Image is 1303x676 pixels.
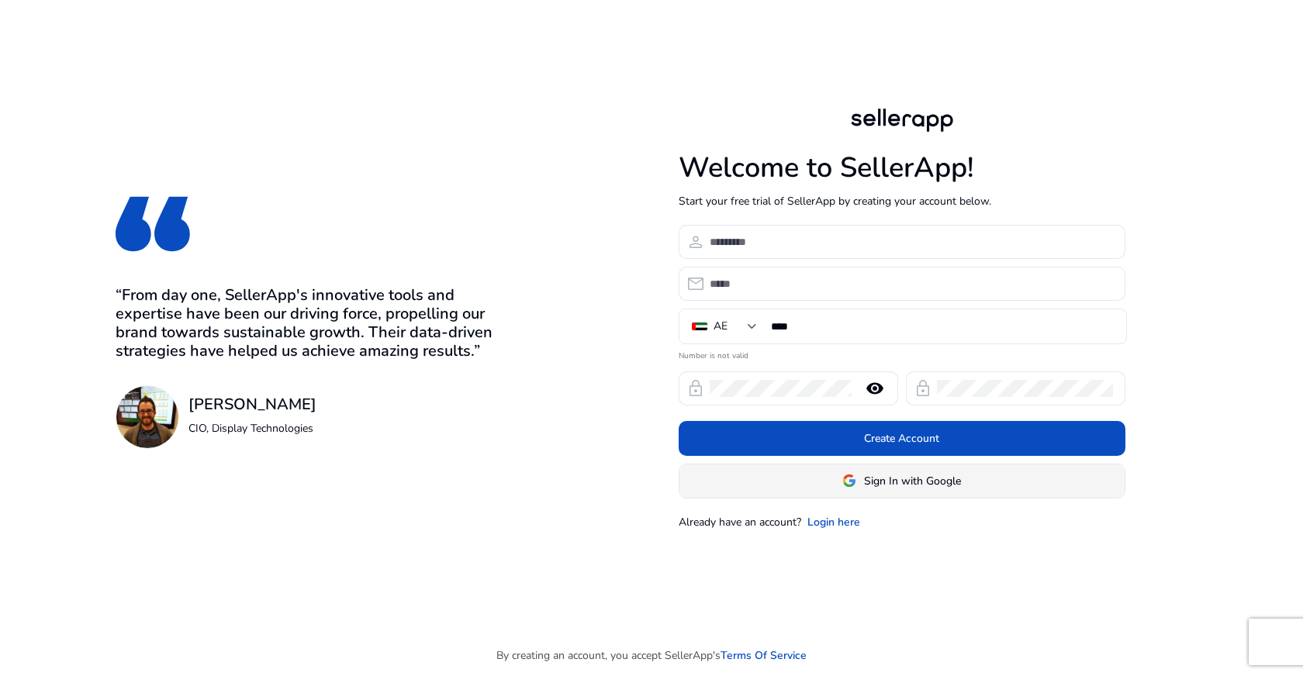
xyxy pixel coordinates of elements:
span: Sign In with Google [864,473,961,489]
p: CIO, Display Technologies [188,420,316,436]
span: email [686,274,705,293]
div: AE [714,318,728,335]
p: Already have an account? [679,514,801,530]
p: Start your free trial of SellerApp by creating your account below. [679,193,1125,209]
button: Create Account [679,421,1125,456]
span: lock [914,379,932,398]
span: lock [686,379,705,398]
h3: “From day one, SellerApp's innovative tools and expertise have been our driving force, propelling... [116,286,513,360]
button: Sign In with Google [679,464,1125,498]
span: person [686,233,705,251]
span: Create Account [864,430,939,447]
a: Login here [807,514,860,530]
mat-error: Number is not valid [679,346,1125,362]
h1: Welcome to SellerApp! [679,151,1125,185]
h3: [PERSON_NAME] [188,395,316,414]
img: google-logo.svg [842,474,856,488]
mat-icon: remove_red_eye [856,379,893,398]
a: Terms Of Service [721,647,807,664]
